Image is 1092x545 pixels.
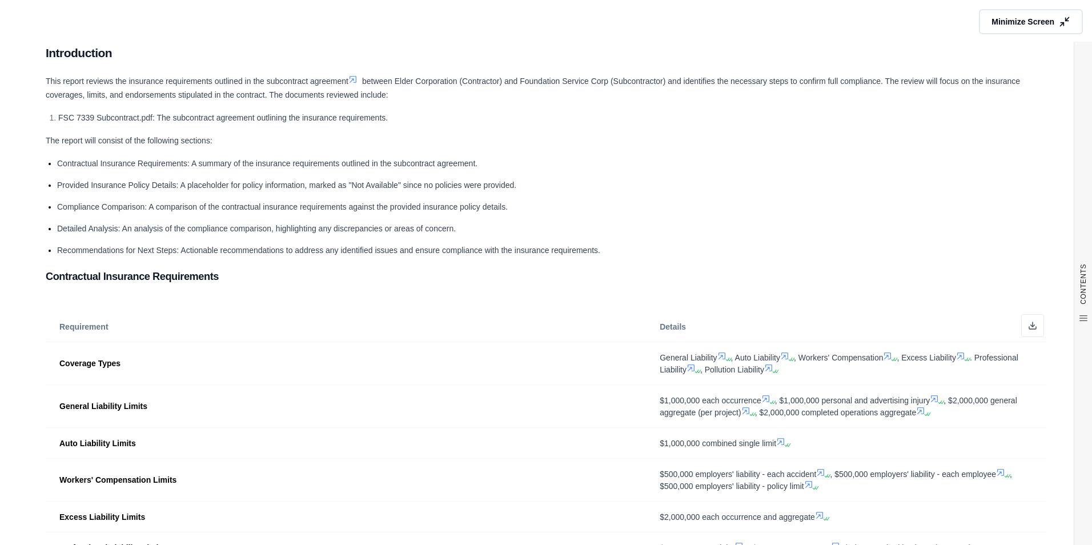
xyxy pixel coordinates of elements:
[660,396,761,405] span: $1,000,000 each occurrence
[59,475,176,484] span: Workers' Compensation Limits
[57,181,516,190] span: Provided Insurance Policy Details: A placeholder for policy information, marked as "Not Available...
[979,9,1083,34] button: Minimize Screen
[731,353,780,362] span: , Auto Liability
[775,396,930,405] span: , $1,000,000 personal and advertising injury
[660,512,815,522] span: $2,000,000 each occurrence and aggregate
[660,439,776,448] span: $1,000,000 combined single limit
[57,224,456,233] span: Detailed Analysis: An analysis of the compliance comparison, highlighting any discrepancies or ar...
[991,16,1054,27] span: Minimize Screen
[46,77,1020,99] span: between Elder Corporation (Contractor) and Foundation Service Corp (Subcontractor) and identifies...
[59,439,136,448] span: Auto Liability Limits
[46,77,348,86] span: This report reviews the insurance requirements outlined in the subcontract agreement
[755,408,917,417] span: , $2,000,000 completed operations aggregate
[830,470,996,479] span: , $500,000 employers' liability - each employee
[46,136,212,145] span: The report will consist of the following sections:
[897,353,955,362] span: , Excess Liability
[59,512,145,522] span: Excess Liability Limits
[46,266,1046,287] h3: Contractual Insurance Requirements
[57,246,600,255] span: Recommendations for Next Steps: Actionable recommendations to address any identified issues and e...
[660,322,686,331] span: Details
[660,470,816,479] span: $500,000 employers' liability - each accident
[57,159,477,168] span: Contractual Insurance Requirements: A summary of the insurance requirements outlined in the subco...
[58,113,388,122] span: FSC 7339 Subcontract.pdf: The subcontract agreement outlining the insurance requirements.
[794,353,883,362] span: , Workers' Compensation
[59,359,121,368] span: Coverage Types
[57,202,508,211] span: Compliance Comparison: A comparison of the contractual insurance requirements against the provide...
[660,353,717,362] span: General Liability
[700,365,764,374] span: , Pollution Liability
[1079,264,1088,304] span: CONTENTS
[59,322,109,331] span: Requirement
[59,402,147,411] span: General Liability Limits
[46,41,1046,65] h2: Introduction
[1021,314,1044,337] button: Download as Excel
